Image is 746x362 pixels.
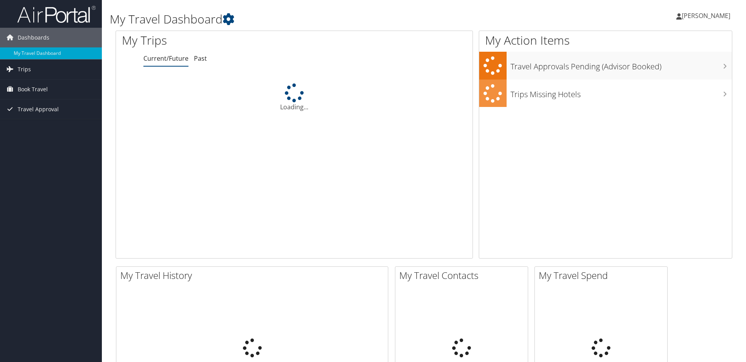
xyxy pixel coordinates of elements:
[18,100,59,119] span: Travel Approval
[511,57,732,72] h3: Travel Approvals Pending (Advisor Booked)
[18,28,49,47] span: Dashboards
[17,5,96,24] img: airportal-logo.png
[676,4,738,27] a: [PERSON_NAME]
[143,54,188,63] a: Current/Future
[479,32,732,49] h1: My Action Items
[110,11,529,27] h1: My Travel Dashboard
[511,85,732,100] h3: Trips Missing Hotels
[479,80,732,107] a: Trips Missing Hotels
[18,80,48,99] span: Book Travel
[399,269,528,282] h2: My Travel Contacts
[682,11,730,20] span: [PERSON_NAME]
[194,54,207,63] a: Past
[539,269,667,282] h2: My Travel Spend
[122,32,318,49] h1: My Trips
[479,52,732,80] a: Travel Approvals Pending (Advisor Booked)
[116,83,473,112] div: Loading...
[18,60,31,79] span: Trips
[120,269,388,282] h2: My Travel History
